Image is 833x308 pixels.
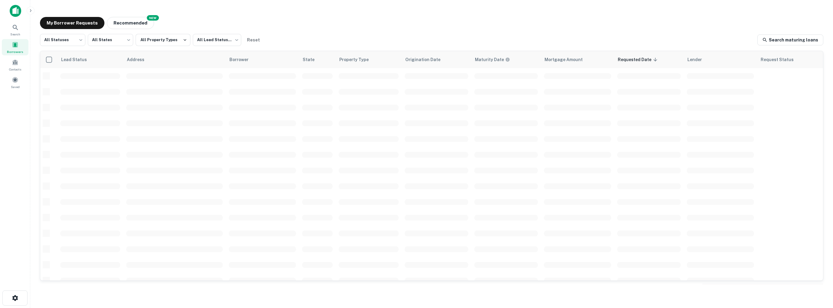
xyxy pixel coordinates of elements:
button: Reset [244,34,263,46]
th: State [299,51,336,68]
th: Lender [684,51,757,68]
a: Borrowers [2,39,28,55]
span: Borrower [229,56,256,63]
span: Origination Date [405,56,448,63]
a: Contacts [2,57,28,73]
div: All Statuses [40,32,85,48]
span: Requested Date [618,56,659,63]
span: Property Type [339,56,377,63]
span: Lead Status [61,56,95,63]
th: Mortgage Amount [541,51,614,68]
th: Address [123,51,226,68]
div: All Lead Statuses [193,32,241,48]
a: Search maturing loans [757,34,823,45]
span: Address [127,56,152,63]
th: Request Status [757,51,823,68]
a: Search [2,21,28,38]
th: Property Type [336,51,402,68]
th: Requested Date [614,51,684,68]
span: Search [10,32,20,37]
h6: Maturity Date [475,56,504,63]
span: Mortgage Amount [545,56,591,63]
span: Lender [687,56,710,63]
span: Contacts [9,67,21,72]
span: Request Status [761,56,802,63]
div: Maturity dates displayed may be estimated. Please contact the lender for the most accurate maturi... [475,56,510,63]
th: Origination Date [402,51,471,68]
span: State [303,56,322,63]
span: Saved [11,84,20,89]
button: All Property Types [136,34,190,46]
img: capitalize-icon.png [10,5,21,17]
span: Maturity dates displayed may be estimated. Please contact the lender for the most accurate maturi... [475,56,518,63]
th: Lead Status [57,51,123,68]
div: All States [88,32,133,48]
button: Recommended [107,17,154,29]
div: NEW [147,15,159,21]
span: Borrowers [7,49,23,54]
th: Borrower [226,51,299,68]
th: Maturity dates displayed may be estimated. Please contact the lender for the most accurate maturi... [471,51,541,68]
button: My Borrower Requests [40,17,104,29]
a: Saved [2,74,28,90]
iframe: Chat Widget [803,240,833,269]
